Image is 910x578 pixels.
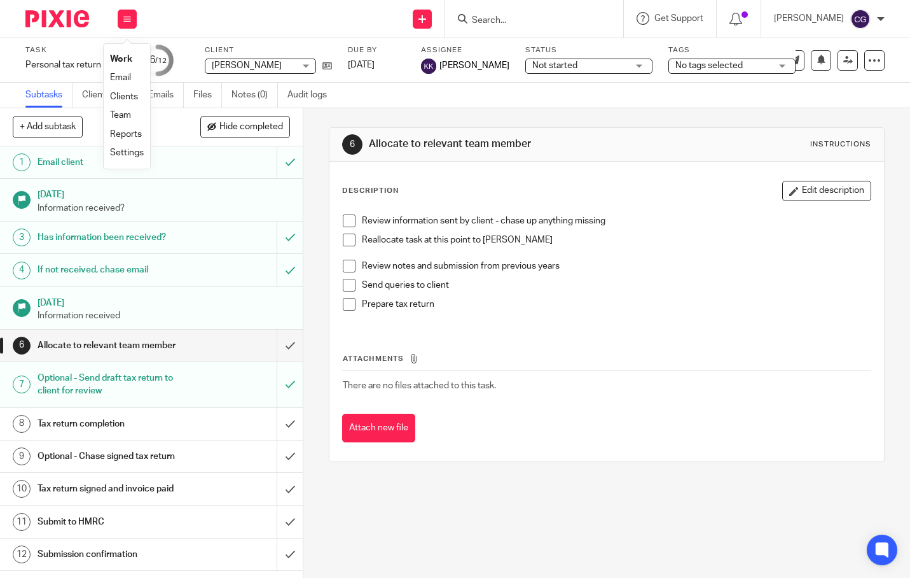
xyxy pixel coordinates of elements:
[362,260,871,272] p: Review notes and submission from previous years
[13,546,31,563] div: 12
[38,479,189,498] h1: Tax return signed and invoice paid
[231,83,278,108] a: Notes (0)
[421,59,436,74] img: svg%3E
[782,181,871,201] button: Edit description
[13,337,31,355] div: 6
[810,139,871,150] div: Instructions
[362,298,871,311] p: Prepare tax return
[287,83,336,108] a: Audit logs
[25,45,127,55] label: Task
[155,57,167,64] small: /12
[439,59,509,72] span: [PERSON_NAME]
[219,122,283,132] span: Hide completed
[13,415,31,433] div: 8
[38,447,189,466] h1: Optional - Chase signed tax return
[362,279,871,292] p: Send queries to client
[13,153,31,171] div: 1
[38,228,189,247] h1: Has information been received?
[212,61,282,70] span: [PERSON_NAME]
[532,61,577,70] span: Not started
[13,376,31,393] div: 7
[13,229,31,246] div: 3
[149,53,167,67] div: 6
[25,83,72,108] a: Subtasks
[38,185,290,201] h1: [DATE]
[342,414,415,442] button: Attach new file
[148,83,184,108] a: Emails
[421,45,509,55] label: Assignee
[110,92,138,101] a: Clients
[25,59,127,71] div: Personal tax return 24/25
[193,83,222,108] a: Files
[38,293,290,309] h1: [DATE]
[13,116,83,137] button: + Add subtask
[110,148,144,157] a: Settings
[471,15,585,27] input: Search
[348,60,375,69] span: [DATE]
[13,513,31,531] div: 11
[38,202,290,215] p: Information received?
[362,234,871,246] p: Reallocate task at this point to [PERSON_NAME]
[668,45,796,55] label: Tags
[774,12,844,25] p: [PERSON_NAME]
[342,134,362,155] div: 6
[525,45,652,55] label: Status
[343,355,404,362] span: Attachments
[348,45,405,55] label: Due by
[110,55,132,64] a: Work
[13,262,31,279] div: 4
[200,116,290,137] button: Hide completed
[362,215,871,227] p: Review information sent by client - chase up anything missing
[38,545,189,564] h1: Submission confirmation
[38,260,189,279] h1: If not received, chase email
[82,83,139,108] a: Client tasks
[850,9,871,29] img: svg%3E
[38,153,189,172] h1: Email client
[38,512,189,532] h1: Submit to HMRC
[654,14,703,23] span: Get Support
[369,137,633,151] h1: Allocate to relevant team member
[38,369,189,401] h1: Optional - Send draft tax return to client for review
[675,61,743,70] span: No tags selected
[343,381,496,390] span: There are no files attached to this task.
[342,186,399,196] p: Description
[13,480,31,498] div: 10
[205,45,332,55] label: Client
[38,414,189,433] h1: Tax return completion
[110,73,131,82] a: Email
[25,10,89,27] img: Pixie
[13,448,31,465] div: 9
[110,130,142,139] a: Reports
[110,111,131,120] a: Team
[38,309,290,322] p: Information received
[38,336,189,355] h1: Allocate to relevant team member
